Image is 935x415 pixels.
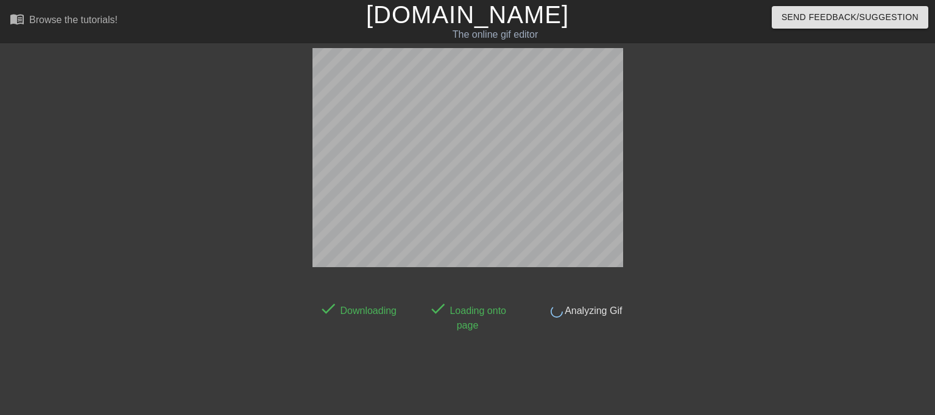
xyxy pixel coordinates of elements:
div: The online gif editor [318,27,673,42]
span: done [429,299,447,318]
span: Downloading [337,305,397,316]
button: Send Feedback/Suggestion [772,6,928,29]
span: done [319,299,337,318]
div: Browse the tutorials! [29,15,118,25]
a: Browse the tutorials! [10,12,118,30]
span: Send Feedback/Suggestion [782,10,919,25]
span: menu_book [10,12,24,26]
a: [DOMAIN_NAME] [366,1,569,28]
span: Analyzing Gif [563,305,623,316]
span: Loading onto page [447,305,506,330]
